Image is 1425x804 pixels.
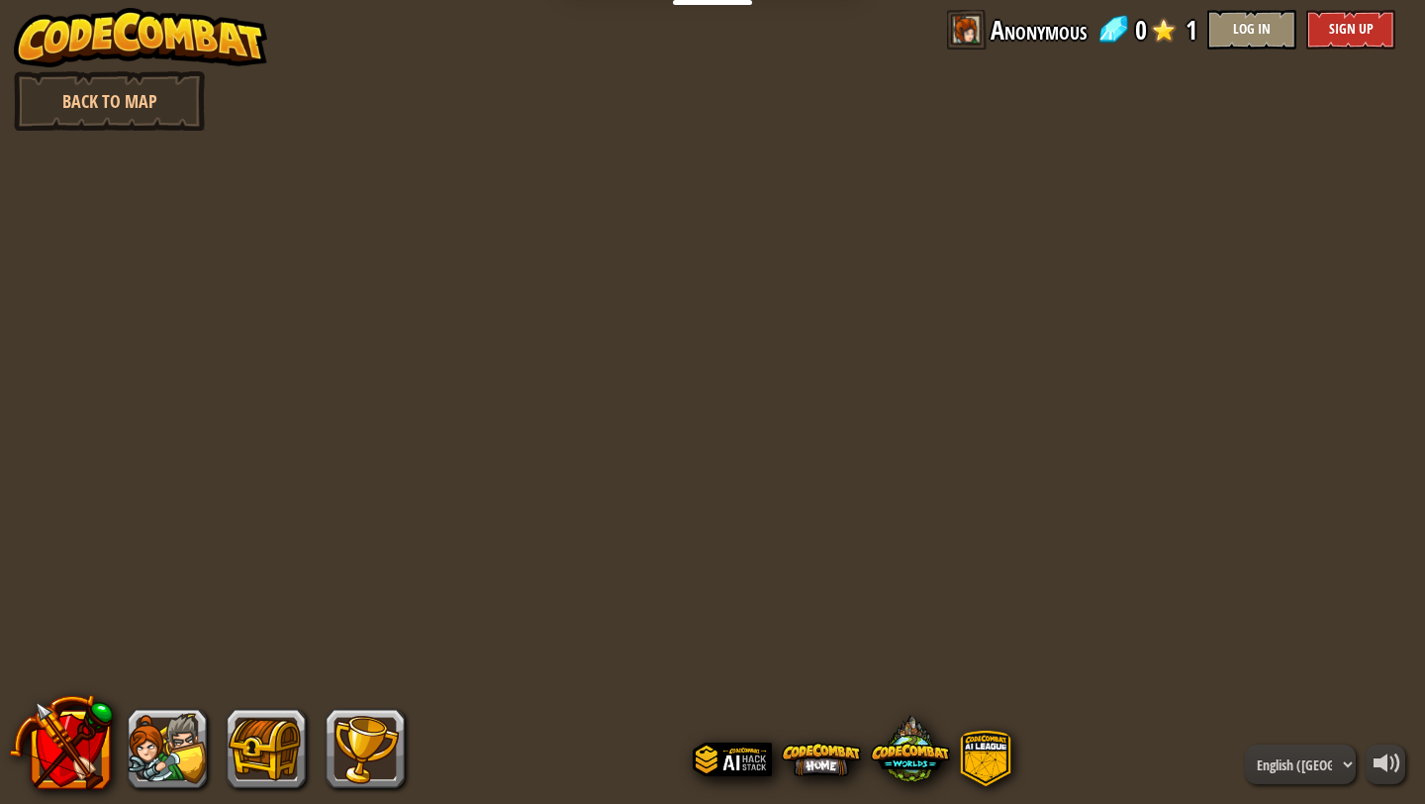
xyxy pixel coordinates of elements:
[1245,745,1356,784] select: Languages
[1207,10,1296,50] button: Log In
[1306,10,1395,50] button: Sign Up
[991,10,1087,50] span: Anonymous
[14,8,267,67] img: CodeCombat - Learn how to code by playing a game
[14,71,205,131] a: Back to Map
[1135,10,1147,50] span: 0
[1366,745,1405,784] button: Adjust volume
[1186,10,1197,50] span: 1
